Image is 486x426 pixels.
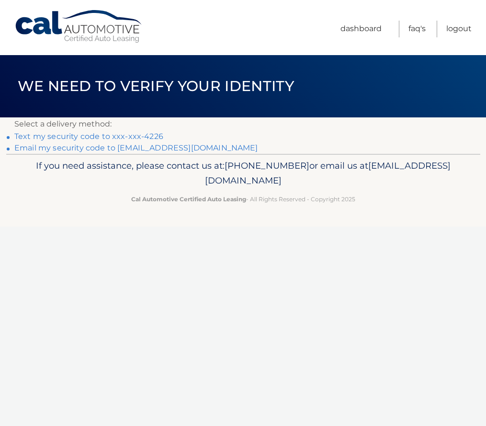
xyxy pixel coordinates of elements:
p: If you need assistance, please contact us at: or email us at [21,158,466,189]
a: Dashboard [340,21,382,37]
a: Text my security code to xxx-xxx-4226 [14,132,163,141]
a: Email my security code to [EMAIL_ADDRESS][DOMAIN_NAME] [14,143,258,152]
span: We need to verify your identity [18,77,294,95]
p: - All Rights Reserved - Copyright 2025 [21,194,466,204]
strong: Cal Automotive Certified Auto Leasing [131,196,246,203]
p: Select a delivery method: [14,117,472,131]
a: Cal Automotive [14,10,144,44]
a: FAQ's [408,21,426,37]
a: Logout [446,21,472,37]
span: [PHONE_NUMBER] [225,160,309,171]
